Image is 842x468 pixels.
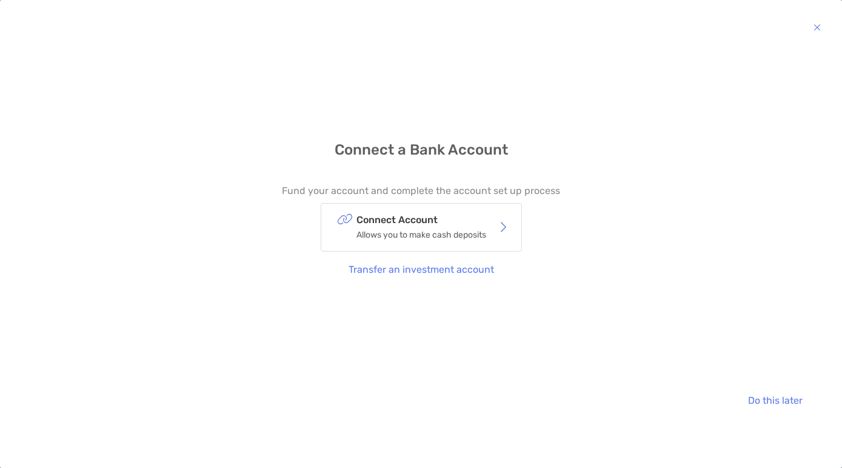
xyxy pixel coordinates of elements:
button: Do this later [738,387,812,413]
p: Connect Account [356,212,486,227]
img: button icon [814,20,821,35]
button: Transfer an investment account [339,256,503,283]
p: Allows you to make cash deposits [356,227,486,242]
h4: Connect a Bank Account [335,141,508,159]
button: Connect AccountAllows you to make cash deposits [321,203,522,252]
p: Fund your account and complete the account set up process [282,183,560,198]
